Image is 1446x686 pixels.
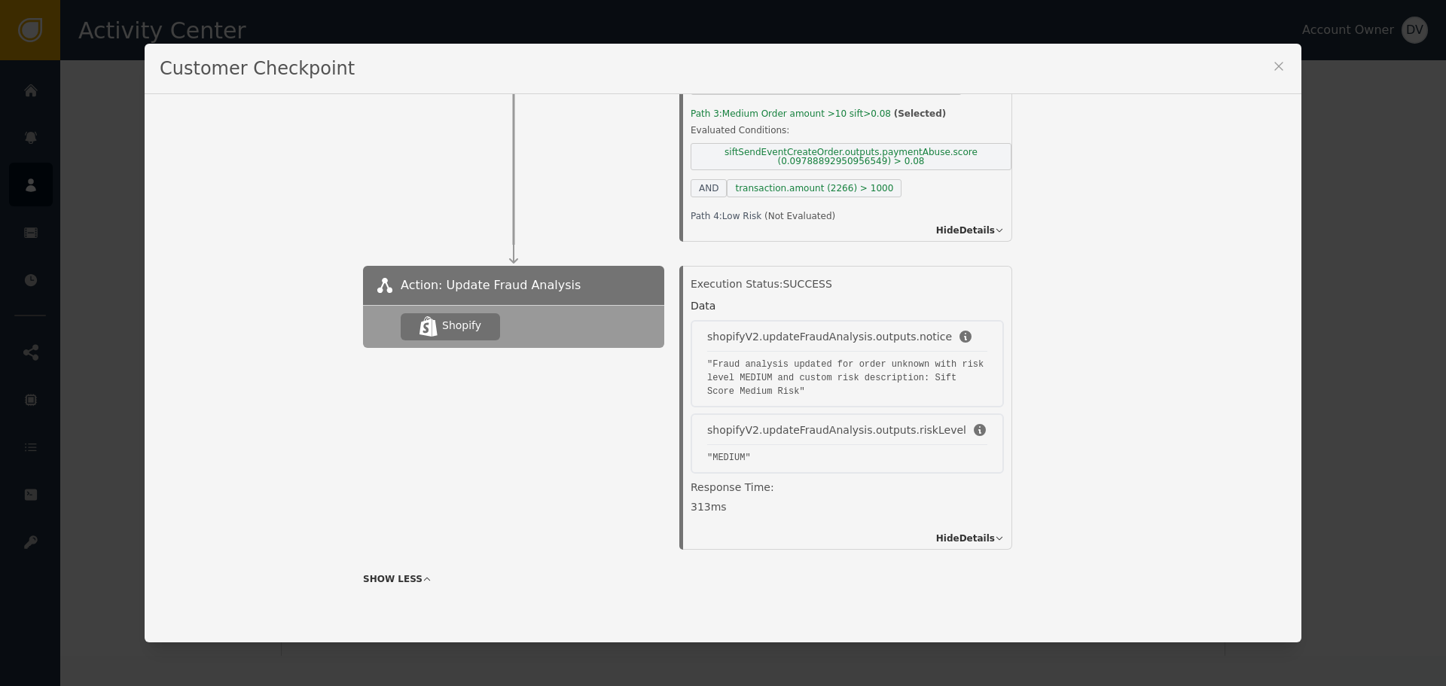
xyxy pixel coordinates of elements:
span: SHOW LESS [363,572,423,586]
span: ( Not Evaluated ) [764,211,835,221]
span: Action: Update Fraud Analysis [401,276,581,294]
span: Medium Order amount >10 sift>0.08 [722,108,894,119]
span: Hide Details [936,532,995,545]
div: shopifyV2.updateFraudAnalysis.outputs.riskLevel [707,422,966,438]
div: 313 ms [691,499,1004,515]
span: Path 3: [691,108,722,119]
span: Evaluated Conditions: [691,123,1011,137]
div: Response Time: [691,480,1004,499]
div: Data [691,298,715,314]
span: siftSendEventCreateOrder.outputs.paymentAbuse.score (0.09788892950956549) > 0.08 [691,143,1011,170]
pre: "MEDIUM" [707,451,987,465]
span: transaction.amount (2266) > 1000 [727,179,901,197]
div: shopifyV2.updateFraudAnalysis.outputs.notice [707,329,952,345]
div: Execution Status: SUCCESS [691,276,1004,292]
span: Path 4: [691,211,722,221]
span: Low Risk [722,211,764,221]
div: Customer Checkpoint [145,44,1301,94]
pre: "Fraud analysis updated for order unknown with risk level MEDIUM and custom risk description: Sif... [707,358,987,398]
span: AND [691,179,727,197]
span: Hide Details [936,224,995,237]
span: ( Selected ) [894,108,947,119]
div: Shopify [442,318,481,334]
